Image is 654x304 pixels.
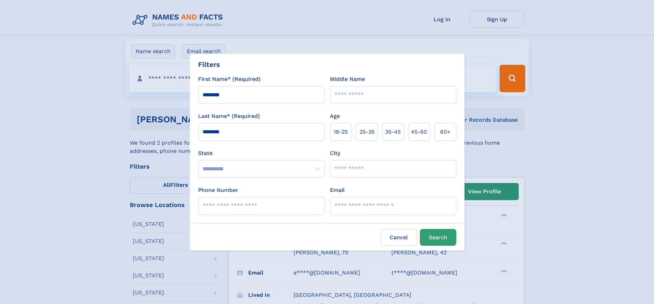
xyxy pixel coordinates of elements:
[381,229,417,246] label: Cancel
[198,112,260,120] label: Last Name* (Required)
[198,186,238,194] label: Phone Number
[359,128,375,136] span: 25‑35
[440,128,450,136] span: 60+
[198,149,324,157] label: State
[198,59,220,70] div: Filters
[330,149,340,157] label: City
[420,229,456,246] button: Search
[198,75,261,83] label: First Name* (Required)
[411,128,427,136] span: 45‑60
[330,75,365,83] label: Middle Name
[330,186,345,194] label: Email
[385,128,401,136] span: 35‑45
[330,112,340,120] label: Age
[334,128,348,136] span: 18‑25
